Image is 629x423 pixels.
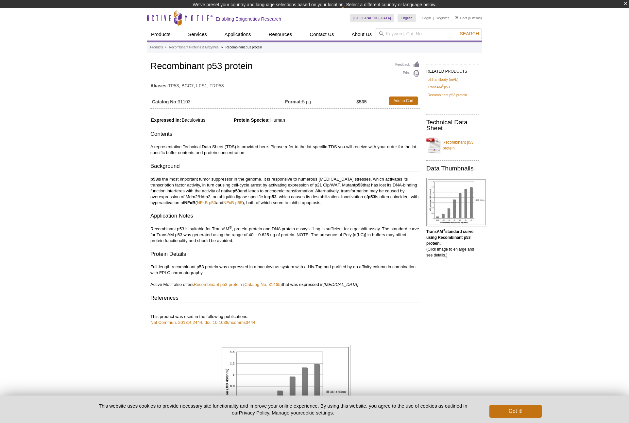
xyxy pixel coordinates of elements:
a: NFκB p65 [223,200,243,205]
h2: Enabling Epigenetics Research [216,16,281,22]
a: Nat Commun. 2013;4:2444. doi: 10.1038/ncomms3444. [150,320,257,325]
a: Products [147,28,174,41]
strong: Catalog No: [152,99,178,105]
button: Got it! [489,405,542,418]
h3: Contents [150,130,420,139]
button: Search [458,31,481,37]
td: TP53, BCC7, LFS1, TRP53 [150,79,420,89]
li: » [164,45,166,49]
li: » [221,45,223,49]
strong: NFκB [184,200,195,205]
span: Expressed In: [150,117,181,123]
strong: Aliases: [150,83,168,89]
p: Full-length recombinant p53 protein was expressed in a baculovirus system with a His-Tag and puri... [150,264,420,288]
a: [GEOGRAPHIC_DATA] [350,14,394,22]
a: Services [184,28,211,41]
input: Keyword, Cat. No. [376,28,482,39]
li: (0 items) [455,14,482,22]
a: Contact Us [306,28,338,41]
a: Privacy Policy [239,410,269,415]
button: cookie settings [300,410,333,415]
p: Recombinant p53 is suitable for TransAM , protein-protein and DNA protein assays. 1 ng is suffici... [150,226,420,244]
p: This product was used in the following publications: [150,308,420,326]
a: Recombinant p53 protein [428,92,467,98]
strong: Format: [285,99,302,105]
p: is the most important tumor suppressor in the genome. It is responsive to numerous [MEDICAL_DATA]... [150,176,420,206]
li: Recombinant p53 protein [226,45,262,49]
img: Your Cart [455,16,458,19]
a: Recombinant p53 protein [426,135,479,155]
sup: ® [442,84,444,88]
span: Protein Species: [207,117,270,123]
img: Change Here [341,5,359,20]
sup: ® [443,228,445,232]
td: 31103 [150,95,285,107]
a: Feedback [395,61,420,68]
span: Search [460,31,479,36]
li: | [433,14,434,22]
a: NFκB p50 [197,200,216,205]
p: This website uses cookies to provide necessary site functionality and improve your online experie... [87,402,479,416]
a: Recombinant Proteins & Enzymes [169,44,219,50]
h3: Background [150,162,420,171]
h2: Data Thumbnails [426,166,479,171]
sup: ® [229,225,232,229]
strong: $535 [356,99,366,105]
a: About Us [348,28,376,41]
strong: p53 [232,188,240,193]
a: Login [422,16,431,20]
p: (Click image to enlarge and see details.) [426,229,479,258]
a: Cart [455,16,467,20]
strong: p53 [269,194,277,199]
a: Resources [265,28,296,41]
img: TransAM<sup>®</sup> standard curve using Recombinant p53 protein. [426,178,487,226]
a: Applications [221,28,255,41]
td: 5 µg [285,95,356,107]
h2: RELATED PRODUCTS [426,64,479,76]
h1: Recombinant p53 protein [150,61,420,72]
a: Add to Cart [389,97,418,105]
span: Baculovirus [181,117,205,123]
a: English [398,14,416,22]
h3: Protein Details [150,250,420,259]
a: p53 antibody (mAb) [428,77,458,82]
h3: References [150,294,420,303]
a: Recombinant p53 protein (Catalog No. 31465) [194,282,282,287]
a: TransAM®p53 [428,84,450,90]
strong: p53 [355,183,363,187]
i: [MEDICAL_DATA] [324,282,359,287]
strong: p53 [368,194,375,199]
a: Print [395,70,420,77]
h2: Technical Data Sheet [426,119,479,131]
span: Human [270,117,285,123]
p: A representative Technical Data Sheet (TDS) is provided here. Please refer to the lot-specific TD... [150,144,420,156]
strong: p53 [150,177,158,182]
b: TransAM standard curve using Recombinant p53 protein. [426,229,473,246]
a: Products [150,44,163,50]
a: Register [435,16,449,20]
h3: Application Notes [150,212,420,221]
